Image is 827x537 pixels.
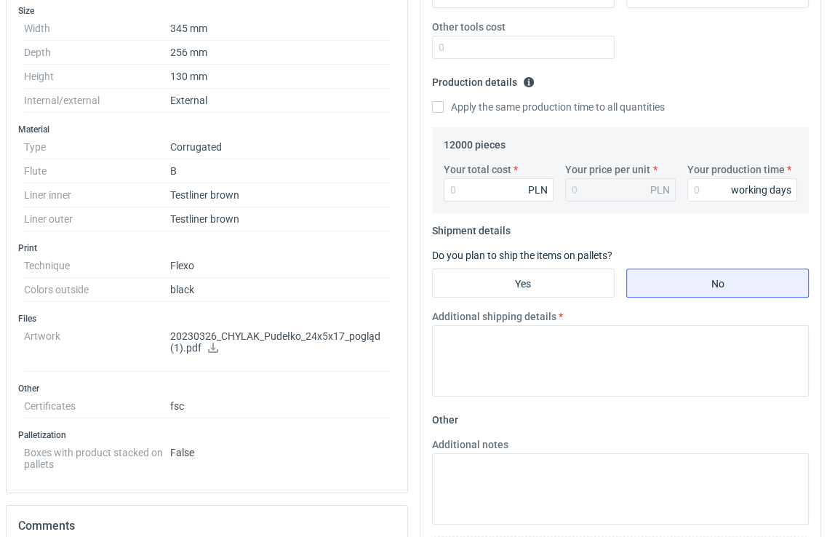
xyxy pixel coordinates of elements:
[18,5,396,17] h3: Size
[18,242,396,254] h3: Print
[432,100,665,114] label: Apply the same production time to all quantities
[24,159,170,183] dt: Flute
[444,162,511,177] label: Your total cost
[24,325,170,372] dt: Artwork
[687,178,798,202] input: 0
[24,41,170,65] dt: Depth
[687,162,785,177] label: Your production time
[432,309,556,324] label: Additional shipping details
[18,429,396,441] h3: Palletization
[24,441,170,470] dt: Boxes with product stacked on pallets
[170,89,390,113] dd: External
[528,183,548,197] div: PLN
[24,394,170,418] dt: Certificates
[444,178,554,202] input: 0
[24,183,170,207] dt: Liner inner
[24,17,170,41] dt: Width
[432,268,615,298] label: Yes
[24,65,170,89] dt: Height
[170,135,390,159] dd: Corrugated
[444,133,506,151] legend: 12000 pieces
[626,268,809,298] label: No
[432,250,612,261] label: Do you plan to ship the items on pallets?
[432,36,615,59] input: 0
[170,278,390,302] dd: black
[432,408,458,426] legend: Other
[170,441,390,470] dd: False
[24,89,170,113] dt: Internal/external
[24,254,170,278] dt: Technique
[170,254,390,278] dd: Flexo
[170,17,390,41] dd: 345 mm
[24,135,170,159] dt: Type
[170,207,390,231] dd: Testliner brown
[565,162,650,177] label: Your price per unit
[18,383,396,394] h3: Other
[650,183,670,197] div: PLN
[432,219,511,236] legend: Shipment details
[18,124,396,135] h3: Material
[170,183,390,207] dd: Testliner brown
[18,517,396,535] h2: Comments
[731,183,791,197] div: working days
[170,330,390,355] p: 20230326_CHYLAK_Pudełko_24x5x17_pogląd (1).pdf
[24,207,170,231] dt: Liner outer
[170,65,390,89] dd: 130 mm
[432,71,535,88] legend: Production details
[432,437,508,452] label: Additional notes
[170,394,390,418] dd: fsc
[24,278,170,302] dt: Colors outside
[170,41,390,65] dd: 256 mm
[432,20,506,34] label: Other tools cost
[170,159,390,183] dd: B
[18,313,396,325] h3: Files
